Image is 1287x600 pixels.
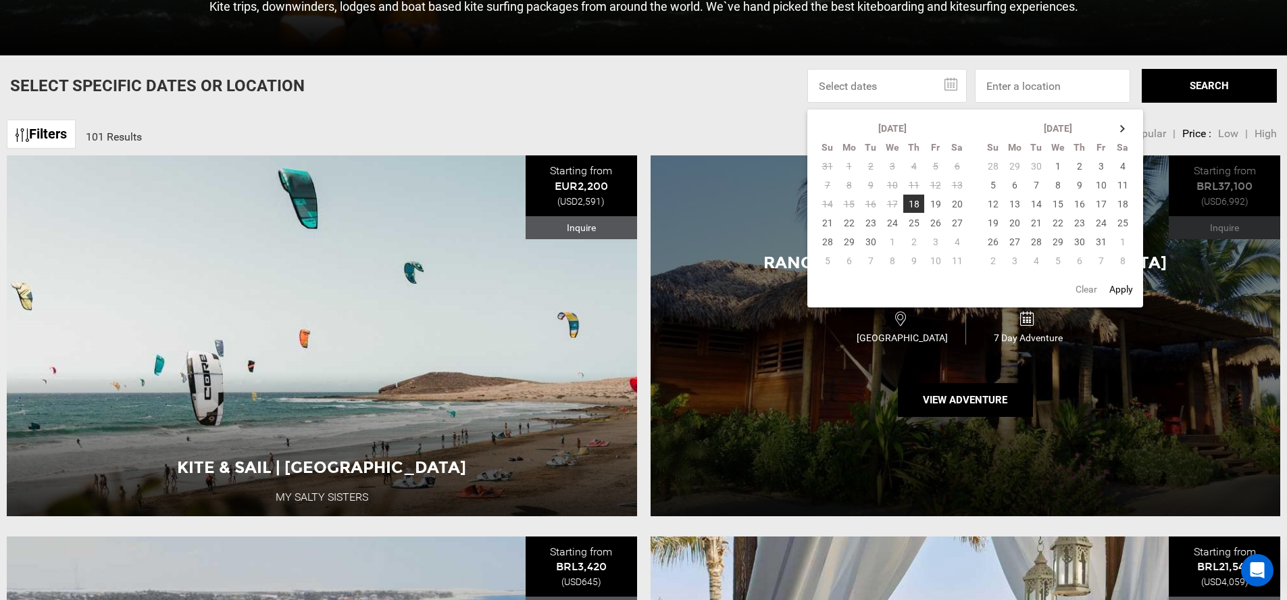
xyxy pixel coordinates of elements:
img: btn-icon.svg [16,128,29,142]
div: Open Intercom Messenger [1241,554,1273,586]
span: [GEOGRAPHIC_DATA] [839,331,965,345]
button: View Adventure [898,383,1033,417]
span: 101 Results [86,130,142,143]
span: 7 Day Adventure [966,331,1091,345]
input: Enter a location [975,69,1130,103]
li: | [1173,126,1176,142]
p: Select Specific Dates Or Location [10,74,305,97]
span: Low [1218,127,1238,140]
span: Rancho Do Kite Villas | [GEOGRAPHIC_DATA] [763,253,1167,272]
a: Filters [7,120,76,149]
th: [DATE] [838,119,947,138]
input: Select dates [807,69,967,103]
span: High [1255,127,1277,140]
button: SEARCH [1142,69,1277,103]
th: [DATE] [1004,119,1112,139]
li: Price : [1182,126,1211,142]
button: Clear [1071,277,1101,301]
li: | [1245,126,1248,142]
span: Popular [1129,127,1166,140]
button: Apply [1105,277,1137,301]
